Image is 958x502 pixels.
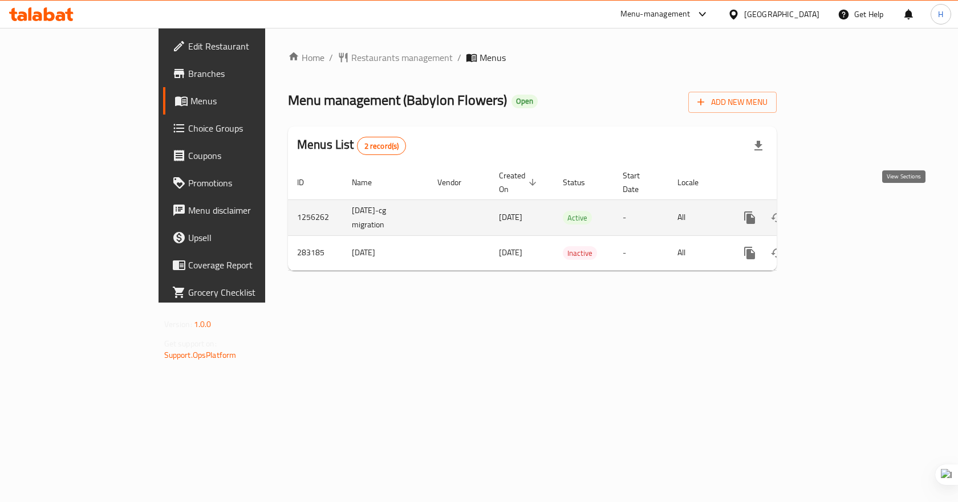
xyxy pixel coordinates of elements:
[614,199,668,235] td: -
[190,94,310,108] span: Menus
[338,51,453,64] a: Restaurants management
[457,51,461,64] li: /
[351,51,453,64] span: Restaurants management
[480,51,506,64] span: Menus
[512,96,538,106] span: Open
[614,235,668,270] td: -
[668,235,727,270] td: All
[563,211,592,225] span: Active
[163,279,319,306] a: Grocery Checklist
[163,87,319,115] a: Menus
[437,176,476,189] span: Vendor
[164,317,192,332] span: Version:
[938,8,943,21] span: H
[736,239,764,267] button: more
[288,87,507,113] span: Menu management ( Babylon Flowers )
[288,165,855,271] table: enhanced table
[188,231,310,244] span: Upsell
[499,210,522,225] span: [DATE]
[163,142,319,169] a: Coupons
[163,169,319,197] a: Promotions
[163,251,319,279] a: Coverage Report
[357,137,407,155] div: Total records count
[188,203,310,217] span: Menu disclaimer
[563,246,597,260] div: Inactive
[343,199,428,235] td: [DATE]-cg migration
[163,60,319,87] a: Branches
[697,95,768,109] span: Add New Menu
[297,176,319,189] span: ID
[164,348,237,362] a: Support.OpsPlatform
[764,204,791,231] button: Change Status
[563,247,597,260] span: Inactive
[188,67,310,80] span: Branches
[163,32,319,60] a: Edit Restaurant
[194,317,212,332] span: 1.0.0
[188,149,310,162] span: Coupons
[512,95,538,108] div: Open
[352,176,387,189] span: Name
[727,165,855,200] th: Actions
[188,39,310,53] span: Edit Restaurant
[288,51,777,64] nav: breadcrumb
[677,176,713,189] span: Locale
[688,92,777,113] button: Add New Menu
[623,169,655,196] span: Start Date
[343,235,428,270] td: [DATE]
[164,336,217,351] span: Get support on:
[163,197,319,224] a: Menu disclaimer
[358,141,406,152] span: 2 record(s)
[620,7,691,21] div: Menu-management
[744,8,819,21] div: [GEOGRAPHIC_DATA]
[188,121,310,135] span: Choice Groups
[668,199,727,235] td: All
[499,245,522,260] span: [DATE]
[563,176,600,189] span: Status
[163,115,319,142] a: Choice Groups
[297,136,406,155] h2: Menus List
[188,176,310,190] span: Promotions
[329,51,333,64] li: /
[745,132,772,160] div: Export file
[736,204,764,231] button: more
[499,169,540,196] span: Created On
[188,258,310,272] span: Coverage Report
[163,224,319,251] a: Upsell
[188,285,310,299] span: Grocery Checklist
